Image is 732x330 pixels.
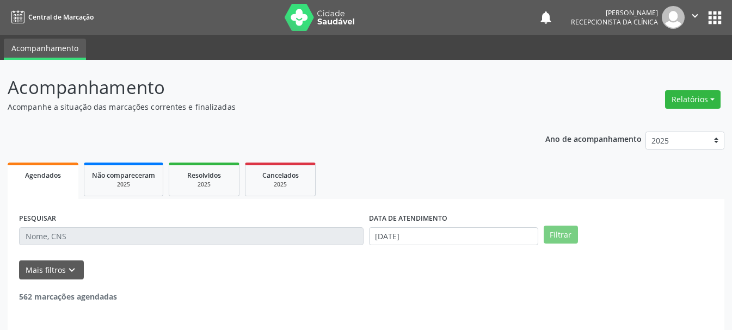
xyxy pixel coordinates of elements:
a: Central de Marcação [8,8,94,26]
button: apps [705,8,724,27]
button: Mais filtroskeyboard_arrow_down [19,260,84,279]
button: Filtrar [544,226,578,244]
div: [PERSON_NAME] [571,8,658,17]
span: Agendados [25,171,61,180]
span: Resolvidos [187,171,221,180]
div: 2025 [177,180,231,189]
span: Cancelados [262,171,299,180]
i: keyboard_arrow_down [66,264,78,276]
span: Central de Marcação [28,13,94,22]
input: Selecione um intervalo [369,227,538,246]
button: Relatórios [665,90,721,109]
span: Recepcionista da clínica [571,17,658,27]
i:  [689,10,701,22]
a: Acompanhamento [4,39,86,60]
button: notifications [538,10,553,25]
strong: 562 marcações agendadas [19,291,117,302]
input: Nome, CNS [19,227,364,246]
p: Acompanhe a situação das marcações correntes e finalizadas [8,101,509,113]
img: img [662,6,685,29]
div: 2025 [253,180,307,189]
span: Não compareceram [92,171,155,180]
p: Acompanhamento [8,74,509,101]
button:  [685,6,705,29]
div: 2025 [92,180,155,189]
label: DATA DE ATENDIMENTO [369,210,447,227]
label: PESQUISAR [19,210,56,227]
p: Ano de acompanhamento [545,132,642,145]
